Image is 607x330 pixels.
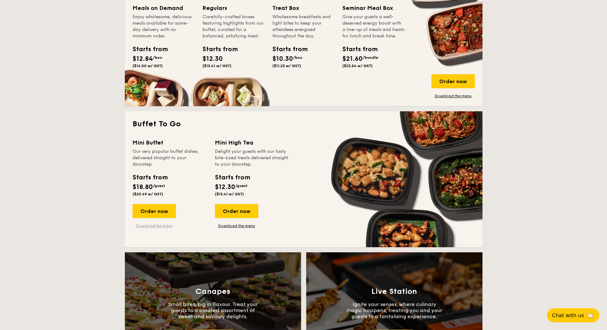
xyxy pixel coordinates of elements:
[431,93,475,98] a: Download the menu
[133,173,167,182] div: Starts from
[165,301,261,319] p: Small bites, big in flavour. Treat your guests to a curated assortment of sweet and savoury delig...
[431,74,475,88] div: Order now
[215,148,290,168] div: Delight your guests with our tasty bite-sized treats delivered straight to your doorstep.
[371,287,417,296] h3: Live Station
[215,223,258,228] a: Download the menu
[272,4,335,12] div: Treat Box
[215,192,244,196] span: ($13.41 w/ GST)
[293,55,302,60] span: /box
[133,138,207,147] div: Mini Buffet
[133,204,176,218] div: Order now
[342,14,405,39] div: Give your guests a well-deserved energy boost with a line-up of meals and treats for lunch and br...
[202,44,231,54] div: Starts from
[133,192,163,196] span: ($20.49 w/ GST)
[346,301,442,319] p: Ignite your senses, where culinary magic happens, treating you and your guests to a tantalising e...
[342,55,363,63] span: $21.60
[133,223,176,228] a: Download the menu
[202,4,265,12] div: Regulars
[133,183,153,191] span: $18.80
[272,14,335,39] div: Wholesome breakfasts and light bites to keep your attendees energised throughout the day.
[363,55,378,60] span: /bundle
[215,183,235,191] span: $12.30
[133,55,153,63] span: $12.84
[342,44,371,54] div: Starts from
[133,4,195,12] div: Meals on Demand
[215,138,290,147] div: Mini High Tea
[215,204,258,218] div: Order now
[587,312,594,319] span: 🦙
[235,184,247,188] span: /guest
[153,184,165,188] span: /guest
[133,119,475,129] h2: Buffet To Go
[272,44,301,54] div: Starts from
[272,55,293,63] span: $10.30
[133,64,163,68] span: ($14.00 w/ GST)
[552,312,584,318] span: Chat with us
[133,148,207,168] div: Our very popular buffet dishes, delivered straight to your doorstep.
[133,44,161,54] div: Starts from
[133,14,195,39] div: Enjoy wholesome, delicious meals available for same-day delivery with no minimum order.
[195,287,230,296] h3: Canapes
[202,64,231,68] span: ($13.41 w/ GST)
[215,173,250,182] div: Starts from
[342,64,373,68] span: ($23.54 w/ GST)
[342,4,405,12] div: Seminar Meal Box
[547,308,599,322] button: Chat with us🦙
[202,14,265,39] div: Carefully-crafted boxes featuring highlights from our buffet, curated for a balanced, satisfying ...
[272,64,301,68] span: ($11.23 w/ GST)
[153,55,162,60] span: /box
[202,55,223,63] span: $12.30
